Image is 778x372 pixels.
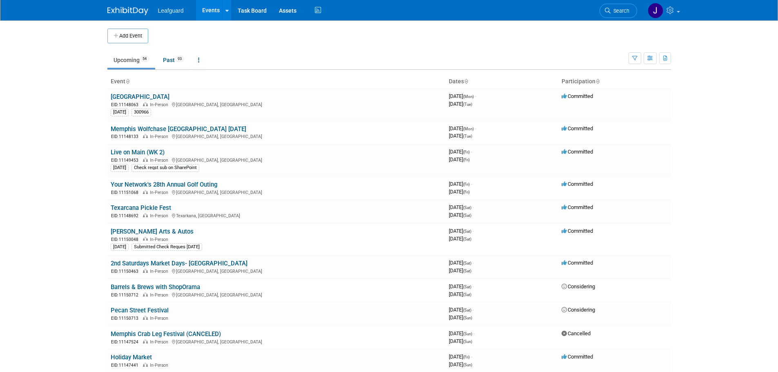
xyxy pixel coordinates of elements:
[132,164,199,172] div: Check reqst sub on SharePoint
[449,236,471,242] span: [DATE]
[150,269,171,274] span: In-Person
[143,134,148,138] img: In-Person Event
[111,283,200,291] a: Barrels & Brews with ShopOrama
[449,338,472,344] span: [DATE]
[562,181,593,187] span: Committed
[449,228,474,234] span: [DATE]
[449,260,474,266] span: [DATE]
[463,269,471,273] span: (Sat)
[562,93,593,99] span: Committed
[463,292,471,297] span: (Sat)
[449,93,476,99] span: [DATE]
[463,316,472,320] span: (Sun)
[143,213,148,217] img: In-Person Event
[463,127,474,131] span: (Mon)
[464,78,468,85] a: Sort by Start Date
[125,78,129,85] a: Sort by Event Name
[449,149,472,155] span: [DATE]
[158,7,184,14] span: Leafguard
[463,332,472,336] span: (Sun)
[140,56,149,62] span: 54
[471,181,472,187] span: -
[111,291,442,298] div: [GEOGRAPHIC_DATA], [GEOGRAPHIC_DATA]
[111,109,129,116] div: [DATE]
[463,205,471,210] span: (Sat)
[132,109,151,116] div: 300966
[111,181,217,188] a: Your Network's 28th Annual Golf Outing
[107,29,148,43] button: Add Event
[463,339,472,344] span: (Sun)
[463,285,471,289] span: (Sat)
[475,93,476,99] span: -
[111,237,142,242] span: EID: 11150048
[600,4,637,18] a: Search
[449,204,474,210] span: [DATE]
[449,212,471,218] span: [DATE]
[463,182,470,187] span: (Fri)
[463,94,474,99] span: (Mon)
[143,339,148,343] img: In-Person Event
[463,261,471,265] span: (Sat)
[111,125,246,133] a: Memphis Wolfchase [GEOGRAPHIC_DATA] [DATE]
[449,156,470,163] span: [DATE]
[111,189,442,196] div: [GEOGRAPHIC_DATA], [GEOGRAPHIC_DATA]
[143,102,148,106] img: In-Person Event
[449,267,471,274] span: [DATE]
[463,229,471,234] span: (Sat)
[143,269,148,273] img: In-Person Event
[558,75,671,89] th: Participation
[562,354,593,360] span: Committed
[111,214,142,218] span: EID: 11148692
[111,260,247,267] a: 2nd Saturdays Market Days- [GEOGRAPHIC_DATA]
[107,52,155,68] a: Upcoming54
[150,190,171,195] span: In-Person
[449,291,471,297] span: [DATE]
[463,190,470,194] span: (Fri)
[562,260,593,266] span: Committed
[111,338,442,345] div: [GEOGRAPHIC_DATA], [GEOGRAPHIC_DATA]
[471,149,472,155] span: -
[463,150,470,154] span: (Fri)
[463,363,472,367] span: (Sun)
[143,363,148,367] img: In-Person Event
[111,267,442,274] div: [GEOGRAPHIC_DATA], [GEOGRAPHIC_DATA]
[473,260,474,266] span: -
[595,78,600,85] a: Sort by Participation Type
[150,363,171,368] span: In-Person
[111,316,142,321] span: EID: 11150713
[463,134,472,138] span: (Tue)
[111,164,129,172] div: [DATE]
[473,204,474,210] span: -
[473,307,474,313] span: -
[150,134,171,139] span: In-Person
[150,316,171,321] span: In-Person
[150,339,171,345] span: In-Person
[111,269,142,274] span: EID: 11150463
[562,330,591,336] span: Cancelled
[463,355,470,359] span: (Fri)
[143,316,148,320] img: In-Person Event
[463,237,471,241] span: (Sat)
[111,156,442,163] div: [GEOGRAPHIC_DATA], [GEOGRAPHIC_DATA]
[150,102,171,107] span: In-Person
[449,314,472,321] span: [DATE]
[111,158,142,163] span: EID: 11149453
[111,102,142,107] span: EID: 11148063
[562,149,593,155] span: Committed
[111,330,221,338] a: Memphis Crab Leg Festival (CANCELED)
[143,292,148,296] img: In-Person Event
[449,307,474,313] span: [DATE]
[150,237,171,242] span: In-Person
[111,101,442,108] div: [GEOGRAPHIC_DATA], [GEOGRAPHIC_DATA]
[111,212,442,219] div: Texarkana, [GEOGRAPHIC_DATA]
[611,8,629,14] span: Search
[150,158,171,163] span: In-Person
[111,243,129,251] div: [DATE]
[111,134,142,139] span: EID: 11148133
[562,125,593,131] span: Committed
[175,56,184,62] span: 93
[449,361,472,368] span: [DATE]
[111,340,142,344] span: EID: 11147524
[473,283,474,290] span: -
[111,204,171,212] a: Texarcana Pickle Fest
